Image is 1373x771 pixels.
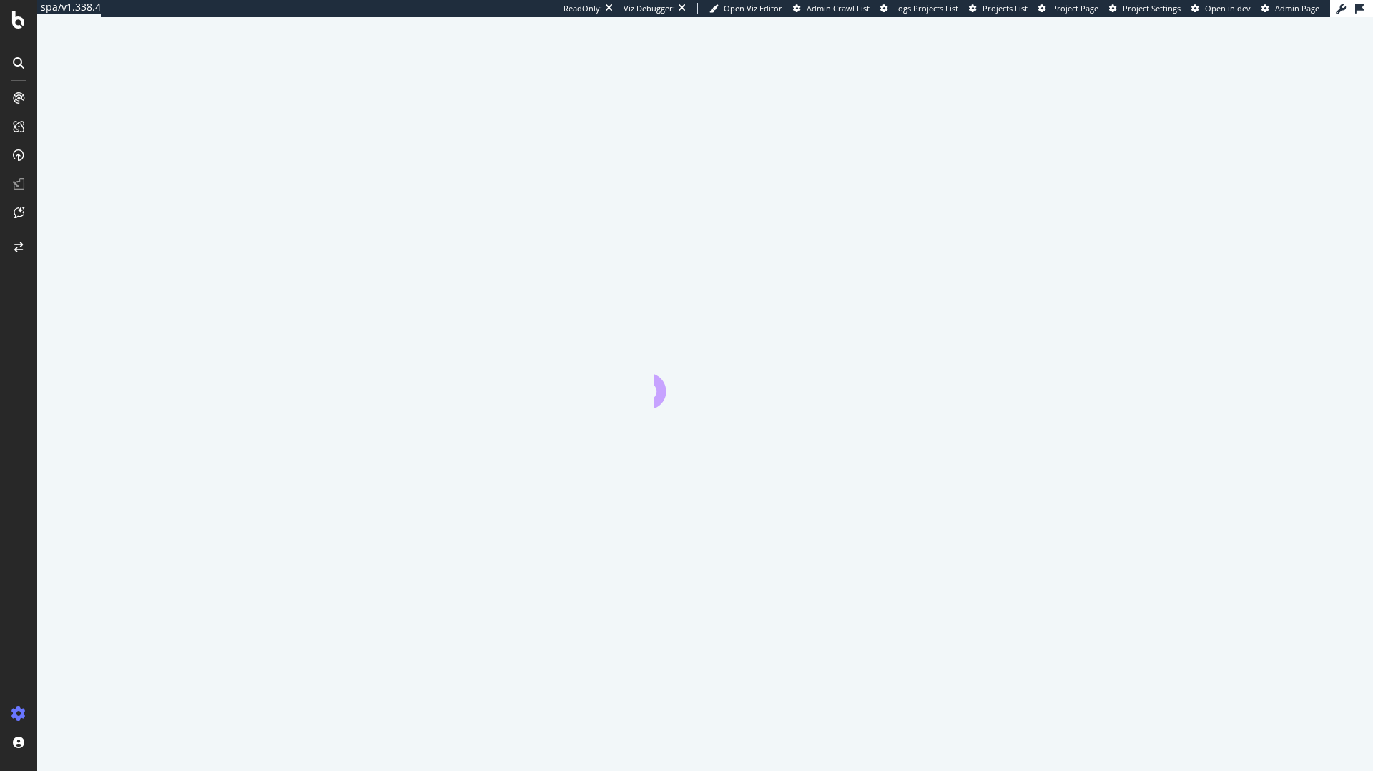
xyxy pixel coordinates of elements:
[1191,3,1251,14] a: Open in dev
[654,357,757,408] div: animation
[1052,3,1098,14] span: Project Page
[894,3,958,14] span: Logs Projects List
[807,3,870,14] span: Admin Crawl List
[1205,3,1251,14] span: Open in dev
[983,3,1028,14] span: Projects List
[1275,3,1319,14] span: Admin Page
[793,3,870,14] a: Admin Crawl List
[709,3,782,14] a: Open Viz Editor
[1038,3,1098,14] a: Project Page
[564,3,602,14] div: ReadOnly:
[1123,3,1181,14] span: Project Settings
[724,3,782,14] span: Open Viz Editor
[1109,3,1181,14] a: Project Settings
[969,3,1028,14] a: Projects List
[880,3,958,14] a: Logs Projects List
[624,3,675,14] div: Viz Debugger:
[1261,3,1319,14] a: Admin Page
